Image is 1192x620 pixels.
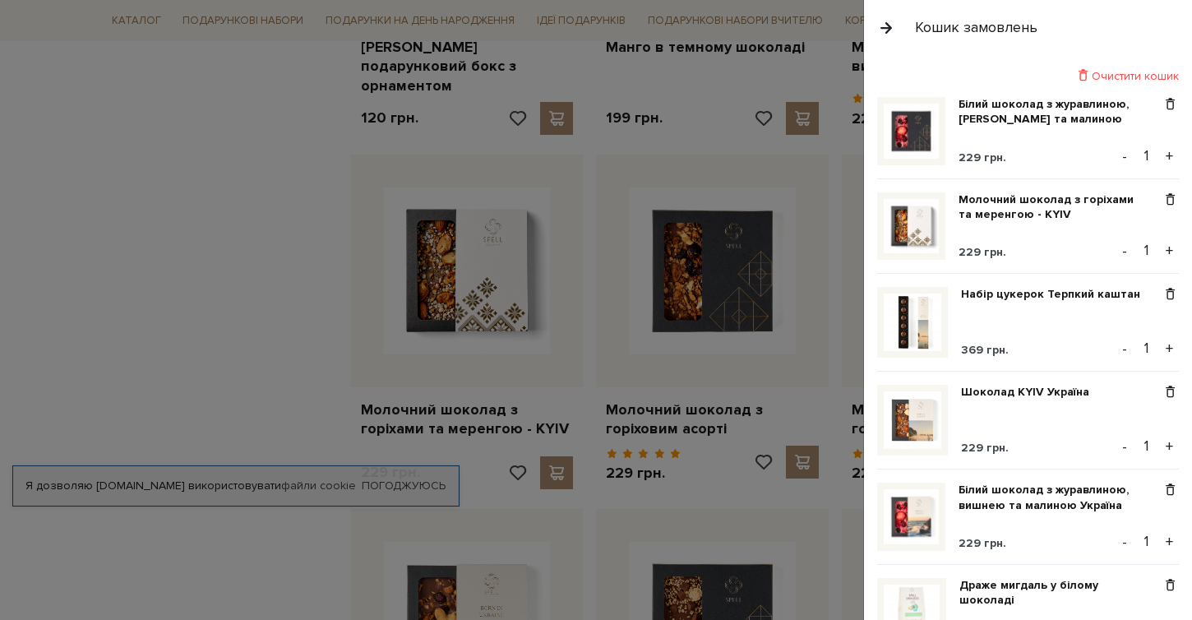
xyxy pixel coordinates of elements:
[1160,238,1179,263] button: +
[877,68,1179,84] div: Очистити кошик
[959,536,1006,550] span: 229 грн.
[959,97,1162,127] a: Білий шоколад з журавлиною, [PERSON_NAME] та малиною
[1160,336,1179,361] button: +
[959,483,1162,512] a: Білий шоколад з журавлиною, вишнею та малиною Україна
[884,199,939,254] img: Молочний шоколад з горіхами та меренгою - KYIV
[884,294,941,351] img: Набір цукерок Терпкий каштан
[884,391,941,449] img: Шоколад KYIV Україна
[959,150,1006,164] span: 229 грн.
[961,287,1153,302] a: Набір цукерок Терпкий каштан
[1116,336,1133,361] button: -
[915,18,1037,37] div: Кошик замовлень
[1160,434,1179,459] button: +
[1116,530,1133,554] button: -
[1160,144,1179,169] button: +
[961,441,1009,455] span: 229 грн.
[884,104,939,159] img: Білий шоколад з журавлиною, вишнею та малиною
[959,578,1162,608] a: Драже мигдаль у білому шоколаді
[961,343,1009,357] span: 369 грн.
[1116,238,1133,263] button: -
[961,385,1102,400] a: Шоколад KYIV Україна
[959,192,1162,222] a: Молочний шоколад з горіхами та меренгою - KYIV
[1116,144,1133,169] button: -
[1116,434,1133,459] button: -
[884,489,939,544] img: Білий шоколад з журавлиною, вишнею та малиною Україна
[959,245,1006,259] span: 229 грн.
[1160,530,1179,554] button: +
